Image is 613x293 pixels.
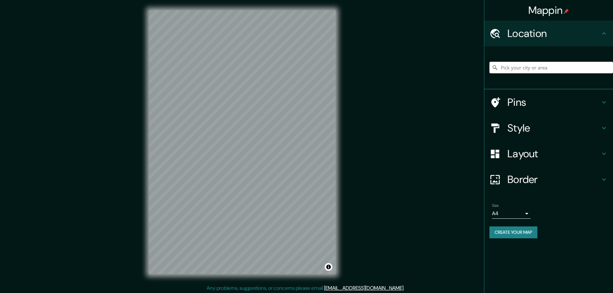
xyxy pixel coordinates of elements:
[564,9,569,14] img: pin-icon.png
[507,122,600,134] h4: Style
[484,89,613,115] div: Pins
[492,208,531,219] div: A4
[489,226,537,238] button: Create your map
[484,21,613,46] div: Location
[507,173,600,186] h4: Border
[484,141,613,167] div: Layout
[507,27,600,40] h4: Location
[324,285,404,291] a: [EMAIL_ADDRESS][DOMAIN_NAME]
[207,284,404,292] p: Any problems, suggestions, or concerns please email .
[507,96,600,109] h4: Pins
[556,268,606,286] iframe: Help widget launcher
[404,284,405,292] div: .
[489,62,613,73] input: Pick your city or area
[484,167,613,192] div: Border
[149,10,336,274] canvas: Map
[528,4,569,17] h4: Mappin
[405,284,407,292] div: .
[325,263,332,271] button: Toggle attribution
[484,115,613,141] div: Style
[507,147,600,160] h4: Layout
[492,203,499,208] label: Size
